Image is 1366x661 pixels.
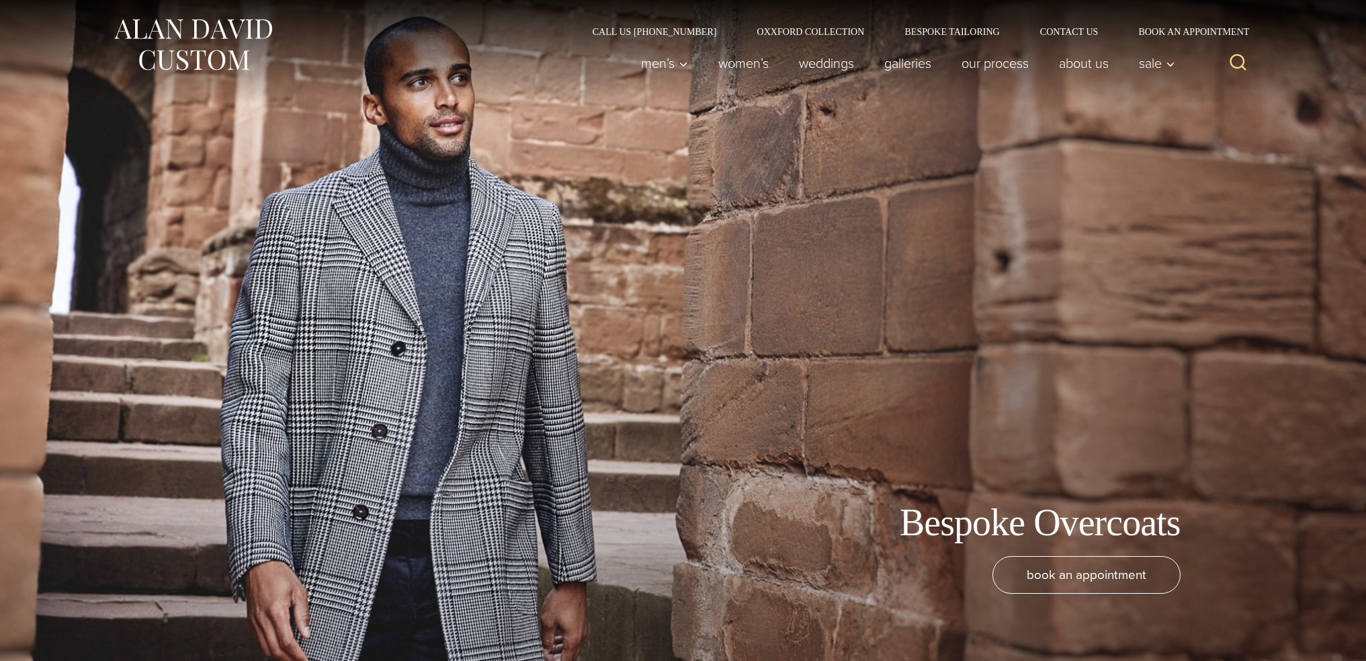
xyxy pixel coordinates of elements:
[1139,56,1175,70] span: Sale
[1020,27,1119,36] a: Contact Us
[572,27,1254,36] nav: Secondary Navigation
[783,50,869,77] a: weddings
[1222,47,1254,79] button: View Search Form
[946,50,1043,77] a: Our Process
[736,27,884,36] a: Oxxford Collection
[626,50,1182,77] nav: Primary Navigation
[1043,50,1123,77] a: About Us
[900,500,1181,545] h1: Bespoke Overcoats
[572,27,737,36] a: Call Us [PHONE_NUMBER]
[884,27,1019,36] a: Bespoke Tailoring
[1118,27,1254,36] a: Book an Appointment
[112,15,273,75] img: Alan David Custom
[992,556,1181,594] a: book an appointment
[869,50,946,77] a: Galleries
[641,56,688,70] span: Men’s
[1027,565,1146,584] span: book an appointment
[703,50,783,77] a: Women’s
